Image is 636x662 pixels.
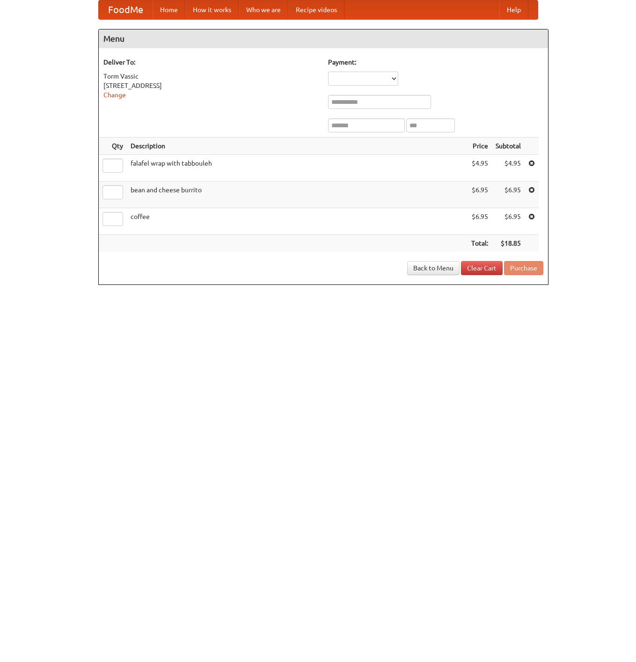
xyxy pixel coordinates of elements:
th: Price [468,138,492,155]
td: $6.95 [492,208,525,235]
h4: Menu [99,29,548,48]
a: Back to Menu [407,261,460,275]
a: Recipe videos [288,0,344,19]
a: How it works [185,0,239,19]
a: Change [103,91,126,99]
a: Home [153,0,185,19]
td: coffee [127,208,468,235]
a: FoodMe [99,0,153,19]
td: $4.95 [492,155,525,182]
button: Purchase [504,261,543,275]
h5: Payment: [328,58,543,67]
td: $4.95 [468,155,492,182]
td: falafel wrap with tabbouleh [127,155,468,182]
td: bean and cheese burrito [127,182,468,208]
div: [STREET_ADDRESS] [103,81,319,90]
a: Clear Cart [461,261,503,275]
td: $6.95 [468,182,492,208]
th: $18.85 [492,235,525,252]
h5: Deliver To: [103,58,319,67]
td: $6.95 [468,208,492,235]
div: Torm Vassic [103,72,319,81]
th: Total: [468,235,492,252]
a: Who we are [239,0,288,19]
td: $6.95 [492,182,525,208]
th: Description [127,138,468,155]
th: Subtotal [492,138,525,155]
a: Help [499,0,528,19]
th: Qty [99,138,127,155]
